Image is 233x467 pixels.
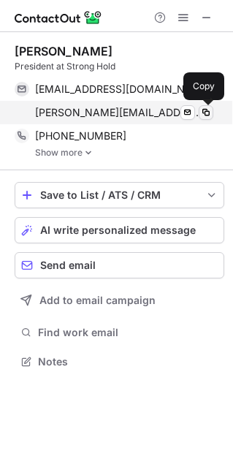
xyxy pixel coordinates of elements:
[40,224,196,236] span: AI write personalized message
[39,295,156,306] span: Add to email campaign
[15,9,102,26] img: ContactOut v5.3.10
[15,322,224,343] button: Find work email
[40,259,96,271] span: Send email
[35,106,202,119] span: [PERSON_NAME][EMAIL_ADDRESS][PERSON_NAME][DOMAIN_NAME]
[40,189,199,201] div: Save to List / ATS / CRM
[35,129,126,143] span: [PHONE_NUMBER]
[35,83,202,96] span: [EMAIL_ADDRESS][DOMAIN_NAME]
[15,182,224,208] button: save-profile-one-click
[38,355,218,368] span: Notes
[15,217,224,243] button: AI write personalized message
[15,287,224,314] button: Add to email campaign
[15,44,112,58] div: [PERSON_NAME]
[15,60,224,73] div: President at Strong Hold
[38,326,218,339] span: Find work email
[15,252,224,278] button: Send email
[84,148,93,158] img: -
[35,148,224,158] a: Show more
[15,352,224,372] button: Notes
